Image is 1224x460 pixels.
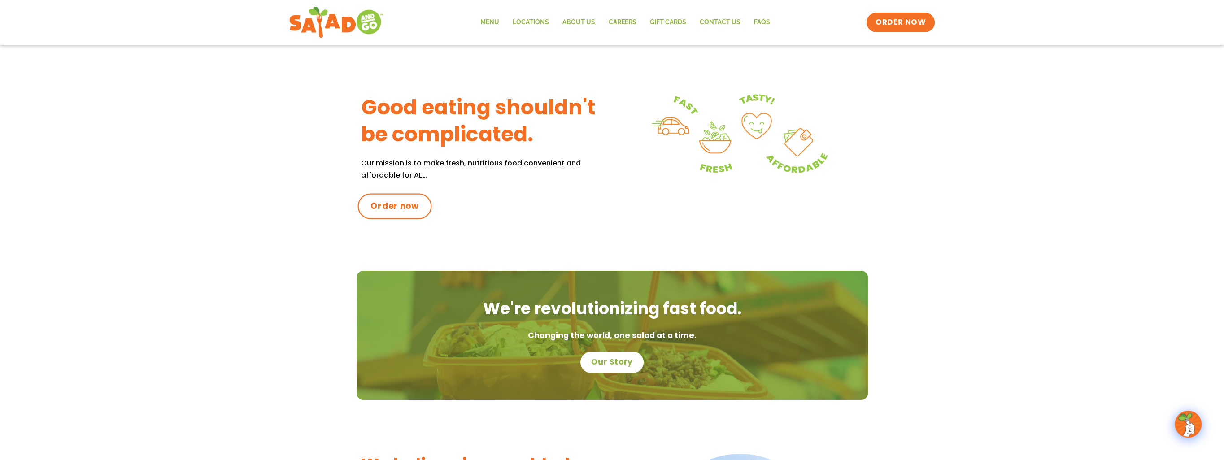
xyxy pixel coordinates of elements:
h3: Good eating shouldn't be complicated. [361,94,612,148]
nav: Menu [473,12,776,33]
span: Order now [370,200,419,212]
h2: We're revolutionizing fast food. [366,298,859,320]
a: Order now [357,193,431,219]
a: About Us [555,12,601,33]
a: Contact Us [693,12,747,33]
p: Our mission is to make fresh, nutritious food convenient and affordable for ALL. [361,157,612,181]
span: ORDER NOW [876,17,926,28]
a: FAQs [747,12,776,33]
a: Locations [505,12,555,33]
p: Changing the world, one salad at a time. [366,329,859,343]
a: ORDER NOW [867,13,935,32]
a: Our Story [580,352,643,373]
img: wpChatIcon [1176,412,1201,437]
a: Menu [473,12,505,33]
a: Careers [601,12,643,33]
a: GIFT CARDS [643,12,693,33]
img: new-SAG-logo-768×292 [289,4,383,40]
span: Our Story [591,357,632,368]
